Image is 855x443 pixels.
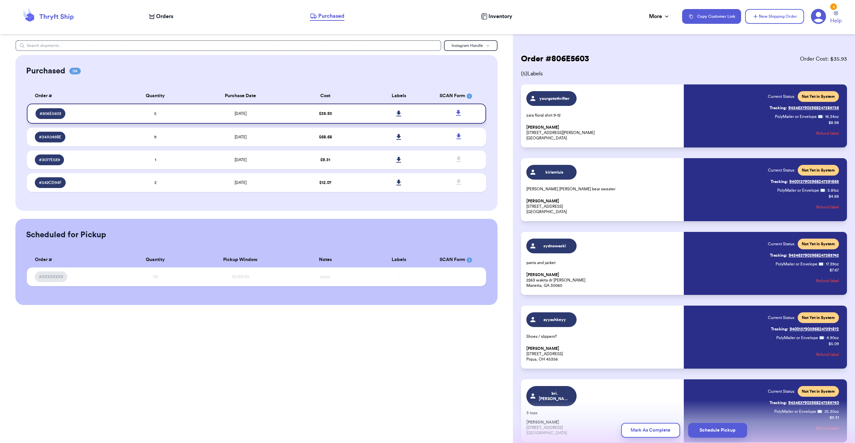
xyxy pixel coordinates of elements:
[440,92,478,100] div: SCAN Form
[155,158,156,162] span: 1
[823,114,824,119] span: :
[526,186,680,192] p: [PERSON_NAME] [PERSON_NAME] bear sweater
[770,105,787,111] span: Tracking:
[40,111,61,116] span: # 806E5603
[39,157,60,163] span: # 3077E039
[800,55,847,63] span: Order Cost: $ 35.93
[768,389,795,394] span: Current Status:
[232,275,249,279] span: XX/XX/XX
[775,115,823,119] span: PolyMailer or Envelope ✉️
[156,12,173,20] span: Orders
[770,400,787,405] span: Tracking:
[802,94,835,99] span: Not Yet in System
[440,256,478,263] div: SCAN Form
[39,134,61,140] span: # 34A049BE
[688,423,747,438] button: Schedule Pickup
[829,120,839,125] p: $ 8.98
[488,12,512,20] span: Inventory
[802,389,835,394] span: Not Yet in System
[771,324,839,334] a: Tracking:9400137903968247391872
[398,275,400,279] span: -
[811,9,826,24] a: 2
[27,252,119,267] th: Order #
[69,68,81,74] span: 04
[235,158,247,162] span: [DATE]
[458,275,460,279] span: -
[776,336,824,340] span: PolyMailer or Envelope ✉️
[770,103,839,113] a: Tracking:9434637903968247385736
[829,194,839,199] p: $ 4.88
[154,112,156,116] span: 5
[768,168,795,173] span: Current Status:
[770,250,839,261] a: Tracking:9434637903968247385743
[682,9,741,24] button: Copy Customer Link
[768,94,795,99] span: Current Status:
[802,168,835,173] span: Not Yet in System
[526,272,559,277] span: [PERSON_NAME]
[235,181,247,185] span: [DATE]
[526,334,680,339] p: Shoes / slippers?
[526,410,680,416] p: 3 tops
[119,252,192,267] th: Quantity
[289,252,362,267] th: Notes
[526,113,680,118] p: zara floral shirt 9-12
[830,17,842,25] span: Help
[539,243,571,249] span: sydnowacki
[526,260,680,265] p: pants and jacket
[830,415,839,420] p: $ 9.31
[526,346,680,362] p: [STREET_ADDRESS] Piqua, OH 45356
[119,88,192,104] th: Quantity
[310,12,344,21] a: Purchased
[319,135,332,139] span: $ 68.68
[825,409,839,414] span: 25.30 oz
[830,267,839,273] p: $ 7.67
[289,88,362,104] th: Cost
[526,272,680,288] p: 2263 wakita dr [PERSON_NAME] Marietta, GA 30060
[771,176,839,187] a: Tracking:9400137903968247391865
[320,158,330,162] span: $ 9.31
[26,230,106,240] h2: Scheduled for Pickup
[829,341,839,346] p: $ 5.09
[745,9,804,24] button: New Shipping Order
[816,273,839,288] button: Refund label
[320,275,330,279] span: xxxxx
[235,135,247,139] span: [DATE]
[828,188,839,193] span: 5.81 oz
[825,114,839,119] span: 16.34 oz
[319,112,332,116] span: $ 35.93
[526,199,559,204] span: [PERSON_NAME]
[526,198,680,214] p: [STREET_ADDRESS] [GEOGRAPHIC_DATA]
[621,423,680,438] button: Mark As Complete
[771,179,788,184] span: Tracking:
[521,54,589,64] h2: Order # 806E5603
[768,241,795,247] span: Current Status:
[521,70,847,78] span: ( 5 ) Labels
[154,135,156,139] span: 9
[153,275,158,279] span: XX
[816,200,839,214] button: Refund label
[822,409,823,414] span: :
[816,126,839,141] button: Refund label
[318,12,344,20] span: Purchased
[826,261,839,267] span: 17.39 oz
[649,12,670,20] div: More
[777,188,825,192] span: PolyMailer or Envelope ✉️
[830,3,837,10] div: 2
[319,181,331,185] span: $ 12.07
[539,317,571,322] span: ayyashkeyy
[452,44,483,48] span: Instagram Handle
[362,88,436,104] th: Labels
[824,261,825,267] span: :
[192,88,289,104] th: Purchase Date
[802,241,835,247] span: Not Yet in System
[15,40,441,51] input: Search shipments...
[235,112,247,116] span: [DATE]
[444,40,498,51] button: Instagram Handle
[526,346,559,351] span: [PERSON_NAME]
[539,170,571,175] span: kiriamluis
[154,181,156,185] span: 2
[539,96,571,101] span: yourgotothrifter
[526,125,559,130] span: [PERSON_NAME]
[770,397,839,408] a: Tracking:9434637903968247385750
[824,335,825,340] span: :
